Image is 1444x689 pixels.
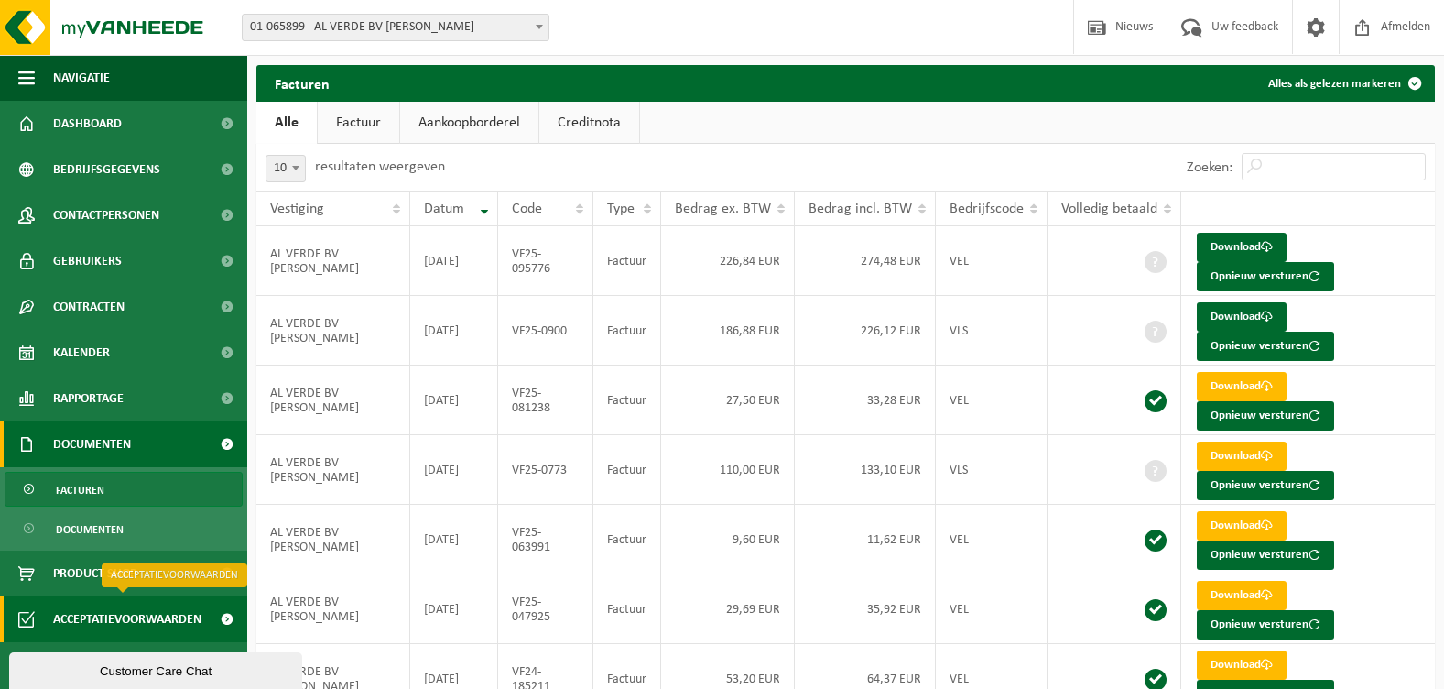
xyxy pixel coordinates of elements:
[256,574,410,644] td: AL VERDE BV [PERSON_NAME]
[410,366,497,435] td: [DATE]
[1197,302,1287,332] a: Download
[266,155,306,182] span: 10
[593,296,661,366] td: Factuur
[498,296,593,366] td: VF25-0900
[795,574,936,644] td: 35,92 EUR
[256,65,348,101] h2: Facturen
[1197,332,1334,361] button: Opnieuw versturen
[318,102,399,144] a: Factuur
[56,473,104,508] span: Facturen
[410,435,497,505] td: [DATE]
[256,226,410,296] td: AL VERDE BV [PERSON_NAME]
[53,55,110,101] span: Navigatie
[936,435,1048,505] td: VLS
[53,421,131,467] span: Documenten
[936,574,1048,644] td: VEL
[270,202,324,216] span: Vestiging
[936,226,1048,296] td: VEL
[256,296,410,366] td: AL VERDE BV [PERSON_NAME]
[661,296,795,366] td: 186,88 EUR
[9,649,306,689] iframe: chat widget
[1197,442,1287,471] a: Download
[498,435,593,505] td: VF25-0773
[410,226,497,296] td: [DATE]
[661,226,795,296] td: 226,84 EUR
[1197,651,1287,680] a: Download
[1197,581,1287,610] a: Download
[1254,65,1433,102] button: Alles als gelezen markeren
[256,366,410,435] td: AL VERDE BV [PERSON_NAME]
[5,511,243,546] a: Documenten
[661,366,795,435] td: 27,50 EUR
[53,551,136,596] span: Product Shop
[593,435,661,505] td: Factuur
[53,596,201,642] span: Acceptatievoorwaarden
[661,574,795,644] td: 29,69 EUR
[795,296,936,366] td: 226,12 EUR
[410,574,497,644] td: [DATE]
[53,147,160,192] span: Bedrijfsgegevens
[410,296,497,366] td: [DATE]
[795,366,936,435] td: 33,28 EUR
[675,202,771,216] span: Bedrag ex. BTW
[1197,471,1334,500] button: Opnieuw versturen
[266,156,305,181] span: 10
[1197,262,1334,291] button: Opnieuw versturen
[498,366,593,435] td: VF25-081238
[315,159,445,174] label: resultaten weergeven
[593,366,661,435] td: Factuur
[53,284,125,330] span: Contracten
[661,505,795,574] td: 9,60 EUR
[53,376,124,421] span: Rapportage
[53,101,122,147] span: Dashboard
[410,505,497,574] td: [DATE]
[256,435,410,505] td: AL VERDE BV [PERSON_NAME]
[809,202,912,216] span: Bedrag incl. BTW
[795,435,936,505] td: 133,10 EUR
[936,366,1048,435] td: VEL
[5,472,243,507] a: Facturen
[256,102,317,144] a: Alle
[593,226,661,296] td: Factuur
[53,192,159,238] span: Contactpersonen
[1197,372,1287,401] a: Download
[936,505,1048,574] td: VEL
[53,238,122,284] span: Gebruikers
[593,505,661,574] td: Factuur
[1187,160,1232,175] label: Zoeken:
[593,574,661,644] td: Factuur
[936,296,1048,366] td: VLS
[498,226,593,296] td: VF25-095776
[661,435,795,505] td: 110,00 EUR
[539,102,639,144] a: Creditnota
[53,330,110,376] span: Kalender
[56,512,124,547] span: Documenten
[1197,233,1287,262] a: Download
[256,505,410,574] td: AL VERDE BV [PERSON_NAME]
[400,102,538,144] a: Aankoopborderel
[1197,511,1287,541] a: Download
[498,574,593,644] td: VF25-047925
[1197,541,1334,570] button: Opnieuw versturen
[1197,610,1334,640] button: Opnieuw versturen
[243,15,548,40] span: 01-065899 - AL VERDE BV BAERT ERIC - LENDELEDE
[1061,202,1157,216] span: Volledig betaald
[242,14,549,41] span: 01-065899 - AL VERDE BV BAERT ERIC - LENDELEDE
[795,505,936,574] td: 11,62 EUR
[512,202,542,216] span: Code
[424,202,464,216] span: Datum
[795,226,936,296] td: 274,48 EUR
[607,202,635,216] span: Type
[498,505,593,574] td: VF25-063991
[950,202,1024,216] span: Bedrijfscode
[1197,401,1334,431] button: Opnieuw versturen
